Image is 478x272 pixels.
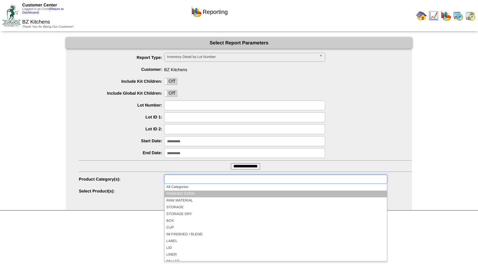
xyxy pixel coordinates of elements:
div: OnOff [164,78,177,85]
label: Include Global Kit Children: [79,91,164,96]
div: Select Report Parameters [66,37,412,49]
a: (Return to Dashboard) [22,7,63,14]
img: line_graph.gif [428,11,439,21]
span: Reporting [202,9,228,15]
img: calendarinout.gif [465,11,475,21]
li: All Categories [164,184,387,191]
li: RAW MATERIAL [164,197,387,204]
li: CUP [164,224,387,231]
label: Lot ID 2: [79,127,164,131]
span: Customer Center [22,3,57,7]
li: PALLET [164,258,387,265]
img: ZoRoCo_Logo(Green%26Foil)%20jpg.webp [3,5,20,26]
img: graph.gif [191,7,202,17]
label: Customer: [79,67,164,72]
img: graph.gif [441,11,451,21]
li: IM FINISHED / BLEND [164,231,387,238]
label: Lot Number: [79,103,164,108]
label: Report Type: [79,55,164,60]
label: End Date: [79,150,164,155]
li: FINISHED GOOD [164,191,387,197]
label: Off [164,78,177,85]
span: Logged in as Crost [22,7,63,14]
li: LID [164,245,387,251]
span: BZ Kitchens [79,65,412,72]
label: Select Product(s): [79,189,164,193]
label: Product Category(s): [79,177,164,182]
label: Off [164,90,177,97]
li: LABEL [164,238,387,245]
label: Start Date: [79,138,164,143]
img: home.gif [416,11,426,21]
li: LINER [164,251,387,258]
span: Inventory Detail by Lot Number [167,53,316,61]
label: Lot ID 1: [79,115,164,119]
img: calendarprod.gif [453,11,463,21]
li: BOX [164,218,387,224]
span: Thank You for Being Our Customer! [22,25,73,29]
span: BZ Kitchens [22,19,50,25]
label: Include Kit Children: [79,79,164,84]
li: STORAGE [164,204,387,211]
div: OnOff [164,90,177,97]
li: STORAGE DRY [164,211,387,218]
